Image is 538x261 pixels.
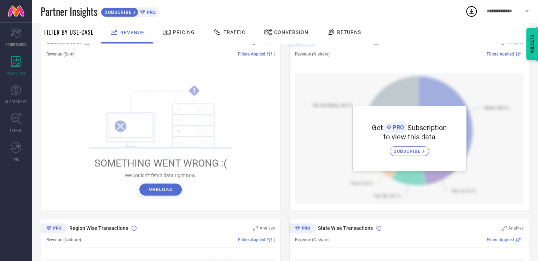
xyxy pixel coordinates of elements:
[502,226,507,231] svg: Zoom
[522,237,523,242] span: |
[274,29,308,35] span: Conversion
[6,42,27,47] span: SCORECARDS
[394,149,422,154] span: SUBSCRIBE
[94,157,227,169] span: SOMETHING WENT WRONG :(
[487,237,514,242] span: Filters Applied
[274,237,275,242] span: |
[260,226,275,231] span: Analyse
[289,224,316,234] div: Premium
[101,6,159,17] a: SUBSCRIBEPRO
[145,10,156,15] span: PRO
[407,123,447,132] span: Subscription
[238,237,265,242] span: Filters Applied
[383,133,435,141] span: to view this data
[120,30,144,35] span: Revenue
[13,156,19,162] span: FWD
[139,184,181,196] button: ↻Reload
[295,237,330,242] span: Revenue (% share)
[41,224,67,234] div: Premium
[318,225,373,231] span: State Wise Transactions
[238,52,265,57] span: Filters Applied
[522,52,523,57] span: |
[337,29,361,35] span: Returns
[224,29,245,35] span: Traffic
[44,28,94,36] span: Filter By Use-Case
[69,225,128,231] span: Region Wise Transactions
[274,52,275,57] span: |
[46,237,81,242] span: Revenue (% share)
[6,70,26,76] span: WORKSPACE
[101,10,133,15] span: SUBSCRIBE
[253,226,258,231] svg: Zoom
[372,123,383,132] span: Get
[508,226,523,231] span: Analyse
[193,87,195,95] tspan: !
[391,124,404,131] span: PRO
[173,29,195,35] span: Pricing
[487,52,514,57] span: Filters Applied
[390,141,429,156] a: SUBSCRIBE
[465,5,478,18] div: Open download list
[46,52,75,57] span: Revenue (Sum)
[41,4,97,19] span: Partner Insights
[295,52,330,57] span: Revenue (% share)
[5,99,27,104] span: SUGGESTIONS
[10,128,22,133] span: TRENDS
[125,173,197,178] span: We couldn’t fetch data right now.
